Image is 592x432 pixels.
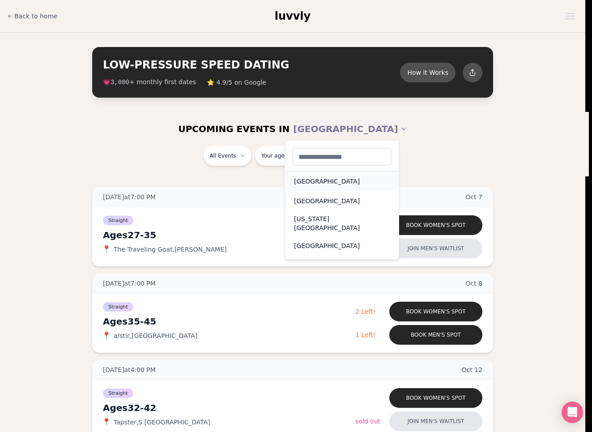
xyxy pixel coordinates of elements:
div: [GEOGRAPHIC_DATA] [287,191,397,211]
div: [GEOGRAPHIC_DATA] [287,171,397,191]
div: [GEOGRAPHIC_DATA] [285,140,399,260]
div: [US_STATE][GEOGRAPHIC_DATA] [287,211,397,236]
div: [US_STATE], D.C. [287,256,397,275]
div: [GEOGRAPHIC_DATA] [287,236,397,256]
